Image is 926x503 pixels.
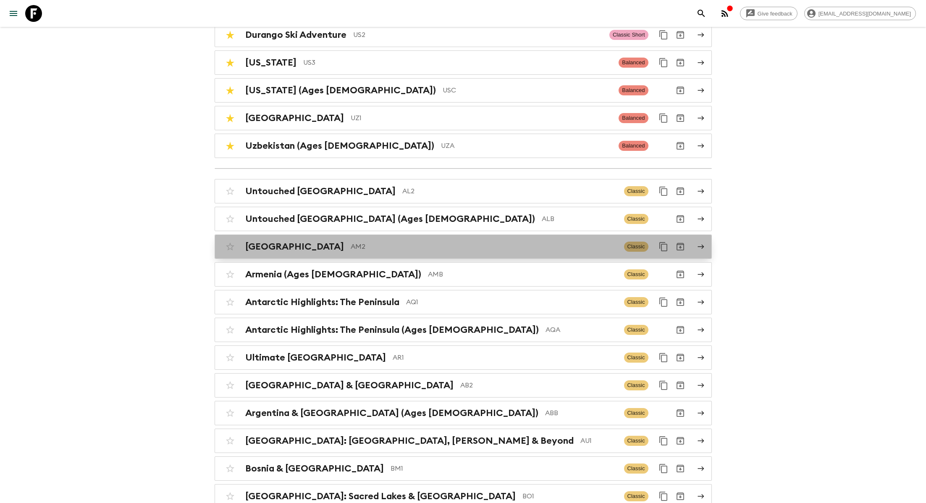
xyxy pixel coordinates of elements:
p: BO1 [522,491,617,501]
a: Ultimate [GEOGRAPHIC_DATA]AR1ClassicDuplicate for 45-59Archive [215,345,712,370]
a: [GEOGRAPHIC_DATA]: [GEOGRAPHIC_DATA], [PERSON_NAME] & BeyondAU1ClassicDuplicate for 45-59Archive [215,429,712,453]
p: BM1 [391,463,617,474]
h2: Durango Ski Adventure [245,29,346,40]
p: AB2 [460,380,617,390]
h2: Armenia (Ages [DEMOGRAPHIC_DATA]) [245,269,421,280]
span: Classic [624,242,648,252]
button: Archive [672,211,689,227]
button: Archive [672,54,689,71]
a: Untouched [GEOGRAPHIC_DATA] (Ages [DEMOGRAPHIC_DATA])ALBClassicArchive [215,207,712,231]
button: Archive [672,377,689,394]
p: US2 [353,30,603,40]
button: Duplicate for 45-59 [655,294,672,311]
a: [GEOGRAPHIC_DATA] & [GEOGRAPHIC_DATA]AB2ClassicDuplicate for 45-59Archive [215,373,712,398]
h2: Uzbekistan (Ages [DEMOGRAPHIC_DATA]) [245,140,434,151]
p: USC [443,85,612,95]
button: Duplicate for 45-59 [655,183,672,200]
p: AMB [428,269,617,279]
div: [EMAIL_ADDRESS][DOMAIN_NAME] [804,7,916,20]
span: Classic [624,186,648,196]
span: Classic [624,297,648,307]
h2: [US_STATE] [245,57,296,68]
p: AQA [546,325,617,335]
span: Balanced [619,113,648,123]
span: Classic [624,436,648,446]
button: Archive [672,26,689,43]
span: Classic [624,408,648,418]
a: [GEOGRAPHIC_DATA]UZ1BalancedDuplicate for 45-59Archive [215,106,712,130]
h2: Untouched [GEOGRAPHIC_DATA] [245,186,396,197]
button: Duplicate for 45-59 [655,377,672,394]
p: ALB [542,214,617,224]
span: Classic [624,380,648,390]
a: Durango Ski AdventureUS2Classic ShortDuplicate for 45-59Archive [215,23,712,47]
h2: [US_STATE] (Ages [DEMOGRAPHIC_DATA]) [245,85,436,96]
button: Archive [672,238,689,255]
button: Duplicate for 45-59 [655,54,672,71]
a: Antarctic Highlights: The Peninsula (Ages [DEMOGRAPHIC_DATA])AQAClassicArchive [215,318,712,342]
p: AL2 [402,186,617,196]
h2: [GEOGRAPHIC_DATA]: Sacred Lakes & [GEOGRAPHIC_DATA] [245,491,516,502]
button: Duplicate for 45-59 [655,110,672,126]
a: Give feedback [740,7,797,20]
p: AQ1 [406,297,617,307]
a: [US_STATE] (Ages [DEMOGRAPHIC_DATA])USCBalancedArchive [215,78,712,103]
span: Classic [624,269,648,279]
button: Archive [672,82,689,99]
span: Classic [624,214,648,224]
h2: Ultimate [GEOGRAPHIC_DATA] [245,352,386,363]
span: Balanced [619,58,648,68]
button: Duplicate for 45-59 [655,460,672,477]
h2: Argentina & [GEOGRAPHIC_DATA] (Ages [DEMOGRAPHIC_DATA]) [245,408,538,419]
h2: Untouched [GEOGRAPHIC_DATA] (Ages [DEMOGRAPHIC_DATA]) [245,213,535,224]
h2: Antarctic Highlights: The Peninsula (Ages [DEMOGRAPHIC_DATA]) [245,324,539,335]
button: Archive [672,137,689,154]
span: [EMAIL_ADDRESS][DOMAIN_NAME] [814,11,916,17]
p: UZ1 [351,113,612,123]
button: Duplicate for 45-59 [655,349,672,366]
p: US3 [303,58,612,68]
button: Archive [672,460,689,477]
button: Archive [672,432,689,449]
a: Armenia (Ages [DEMOGRAPHIC_DATA])AMBClassicArchive [215,262,712,287]
button: Archive [672,321,689,338]
h2: Antarctic Highlights: The Peninsula [245,297,399,308]
p: AU1 [580,436,617,446]
p: ABB [545,408,617,418]
h2: [GEOGRAPHIC_DATA] [245,241,344,252]
a: Untouched [GEOGRAPHIC_DATA]AL2ClassicDuplicate for 45-59Archive [215,179,712,203]
h2: [GEOGRAPHIC_DATA] & [GEOGRAPHIC_DATA] [245,380,454,391]
button: Archive [672,183,689,200]
a: [US_STATE]US3BalancedDuplicate for 45-59Archive [215,50,712,75]
a: Bosnia & [GEOGRAPHIC_DATA]BM1ClassicDuplicate for 45-59Archive [215,456,712,481]
span: Classic Short [609,30,648,40]
span: Balanced [619,141,648,151]
span: Classic [624,325,648,335]
p: AR1 [393,353,617,363]
span: Classic [624,491,648,501]
button: Archive [672,266,689,283]
button: Duplicate for 45-59 [655,26,672,43]
button: Archive [672,294,689,311]
span: Give feedback [753,11,797,17]
span: Classic [624,353,648,363]
button: Archive [672,405,689,421]
button: Duplicate for 45-59 [655,238,672,255]
span: Balanced [619,85,648,95]
h2: [GEOGRAPHIC_DATA]: [GEOGRAPHIC_DATA], [PERSON_NAME] & Beyond [245,435,574,446]
a: [GEOGRAPHIC_DATA]AM2ClassicDuplicate for 45-59Archive [215,234,712,259]
p: UZA [441,141,612,151]
button: menu [5,5,22,22]
a: Antarctic Highlights: The PeninsulaAQ1ClassicDuplicate for 45-59Archive [215,290,712,314]
h2: Bosnia & [GEOGRAPHIC_DATA] [245,463,384,474]
p: AM2 [351,242,617,252]
button: Archive [672,110,689,126]
button: Duplicate for 45-59 [655,432,672,449]
span: Classic [624,463,648,474]
h2: [GEOGRAPHIC_DATA] [245,113,344,124]
a: Argentina & [GEOGRAPHIC_DATA] (Ages [DEMOGRAPHIC_DATA])ABBClassicArchive [215,401,712,425]
button: search adventures [693,5,710,22]
button: Archive [672,349,689,366]
a: Uzbekistan (Ages [DEMOGRAPHIC_DATA])UZABalancedArchive [215,134,712,158]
